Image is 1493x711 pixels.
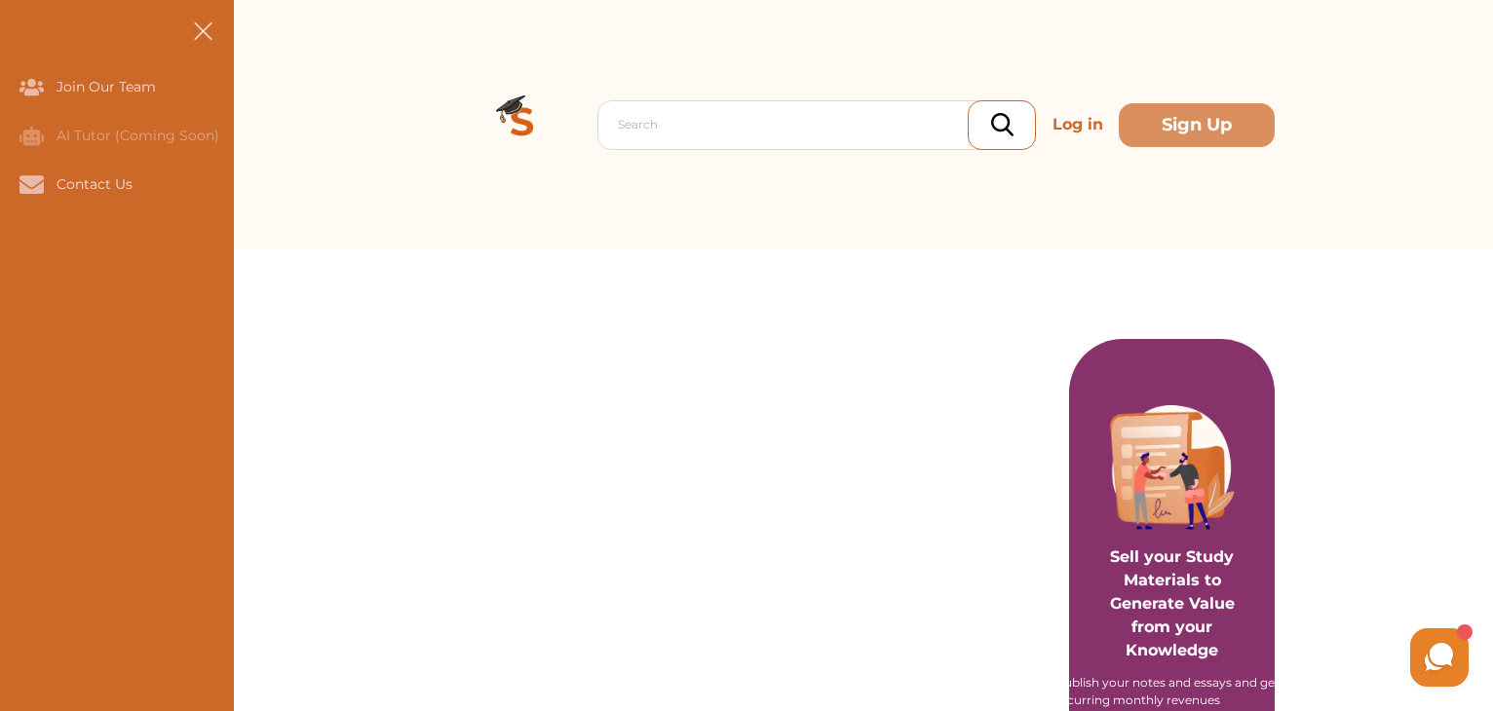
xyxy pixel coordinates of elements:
div: Publish your notes and essays and get recurring monthly revenues [1055,674,1289,709]
button: Sign Up [1119,103,1275,147]
p: Log in [1045,105,1111,144]
img: search_icon [991,113,1014,136]
iframe: HelpCrunch [1025,623,1474,692]
p: Sell your Study Materials to Generate Value from your Knowledge [1089,491,1255,662]
img: Purple card image [1110,405,1235,530]
img: Logo [452,55,593,195]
